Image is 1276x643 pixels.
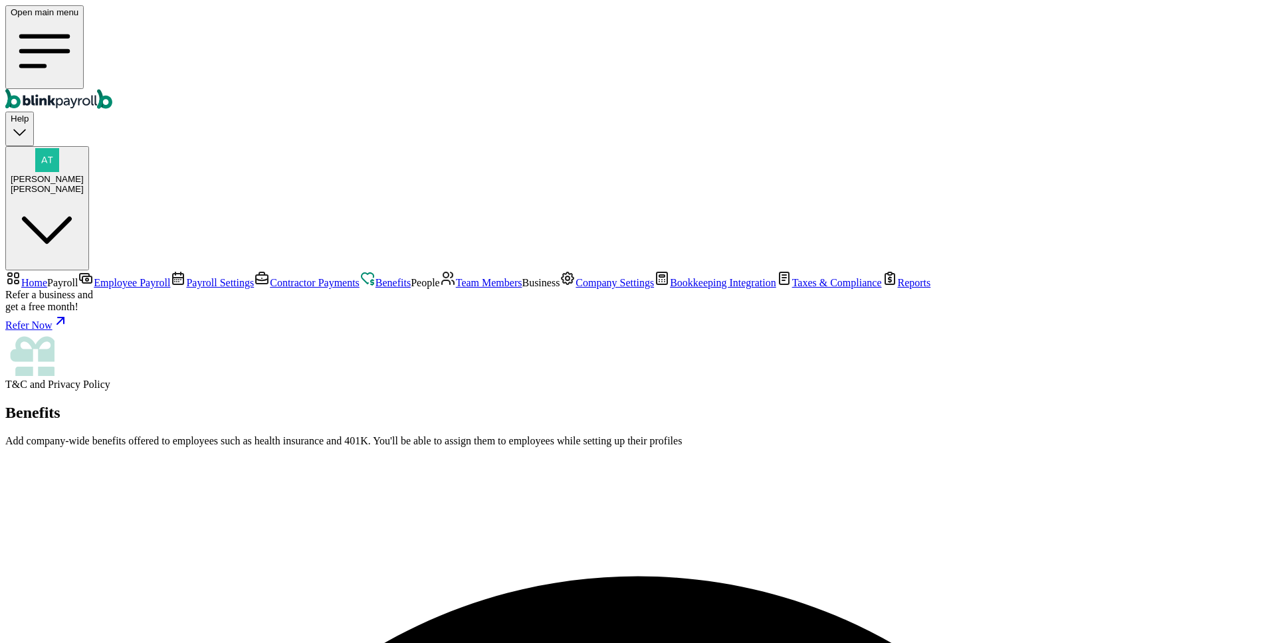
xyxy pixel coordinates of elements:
[440,277,522,288] a: Team Members
[5,277,47,288] a: Home
[11,174,84,184] span: [PERSON_NAME]
[254,277,360,288] a: Contractor Payments
[5,5,84,89] button: Open main menu
[5,404,1271,422] h2: Benefits
[47,277,78,288] span: Payroll
[898,277,931,288] span: Reports
[170,277,254,288] a: Payroll Settings
[94,277,170,288] span: Employee Payroll
[11,7,78,17] span: Open main menu
[522,277,560,288] span: Business
[5,435,1271,447] p: Add company-wide benefits offered to employees such as health insurance and 401K. You'll be able ...
[11,114,29,124] span: Help
[5,270,1271,391] nav: Sidebar
[5,146,89,271] button: [PERSON_NAME][PERSON_NAME]
[456,277,522,288] span: Team Members
[186,277,254,288] span: Payroll Settings
[670,277,776,288] span: Bookkeeping Integration
[5,379,27,390] span: T&C
[5,112,34,145] button: Help
[78,277,170,288] a: Employee Payroll
[270,277,360,288] span: Contractor Payments
[792,277,882,288] span: Taxes & Compliance
[375,277,411,288] span: Benefits
[576,277,654,288] span: Company Settings
[11,184,84,194] div: [PERSON_NAME]
[1048,500,1276,643] iframe: Chat Widget
[5,289,1271,313] div: Refer a business and get a free month!
[5,379,110,390] span: and
[5,313,1271,331] a: Refer Now
[560,277,654,288] a: Company Settings
[360,277,411,288] a: Benefits
[411,277,440,288] span: People
[776,277,882,288] a: Taxes & Compliance
[882,277,931,288] a: Reports
[5,5,1271,112] nav: Global
[48,379,110,390] span: Privacy Policy
[21,277,47,288] span: Home
[654,277,776,288] a: Bookkeeping Integration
